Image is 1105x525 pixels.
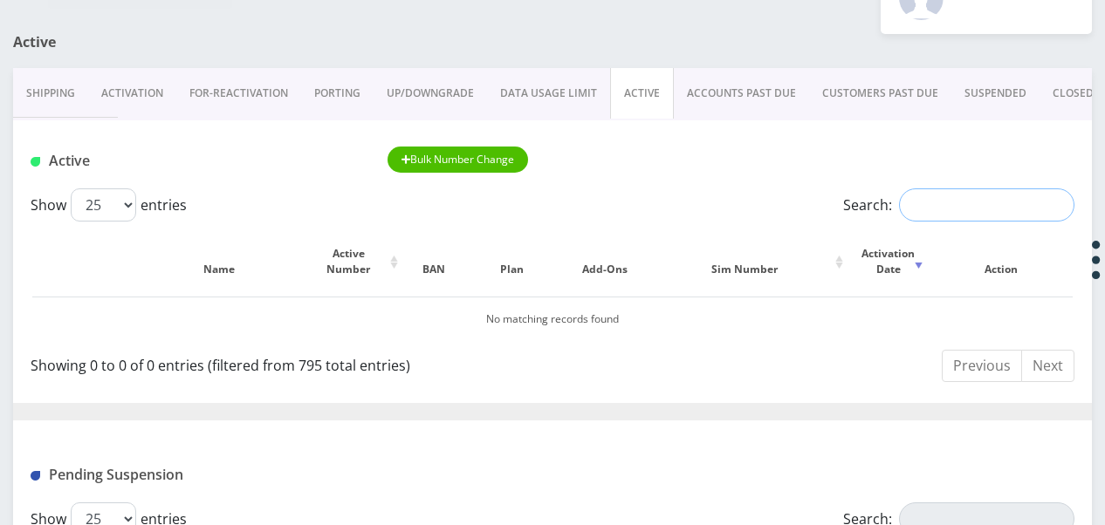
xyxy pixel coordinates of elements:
select: Showentries [71,188,136,222]
a: Next [1021,350,1074,382]
th: Plan [465,228,559,295]
img: Pending Suspension [31,471,40,481]
a: FOR-REActivation [176,68,301,119]
img: Active [31,157,40,167]
td: No matching records found [32,297,1073,341]
a: SUSPENDED [951,68,1040,119]
input: Search: [899,188,1074,222]
label: Search: [843,188,1074,222]
th: BAN [404,228,463,295]
h1: Active [31,153,361,169]
a: Activation [88,68,176,119]
a: Previous [942,350,1022,382]
a: CUSTOMERS PAST DUE [809,68,951,119]
th: Action [929,228,1073,295]
th: Sim Number: activate to sort column ascending [650,228,848,295]
a: UP/DOWNGRADE [374,68,487,119]
a: PORTING [301,68,374,119]
div: Showing 0 to 0 of 0 entries (filtered from 795 total entries) [31,348,539,376]
th: Name [137,228,301,295]
a: ACCOUNTS PAST DUE [674,68,809,119]
h1: Active [13,34,355,51]
th: Add-Ons [560,228,648,295]
th: Active Number: activate to sort column ascending [303,228,403,295]
h1: Pending Suspension [31,467,361,483]
button: Bulk Number Change [388,147,529,173]
th: Activation Date: activate to sort column ascending [849,228,927,295]
a: DATA USAGE LIMIT [487,68,610,119]
a: Shipping [13,68,88,119]
label: Show entries [31,188,187,222]
a: ACTIVE [610,68,674,119]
